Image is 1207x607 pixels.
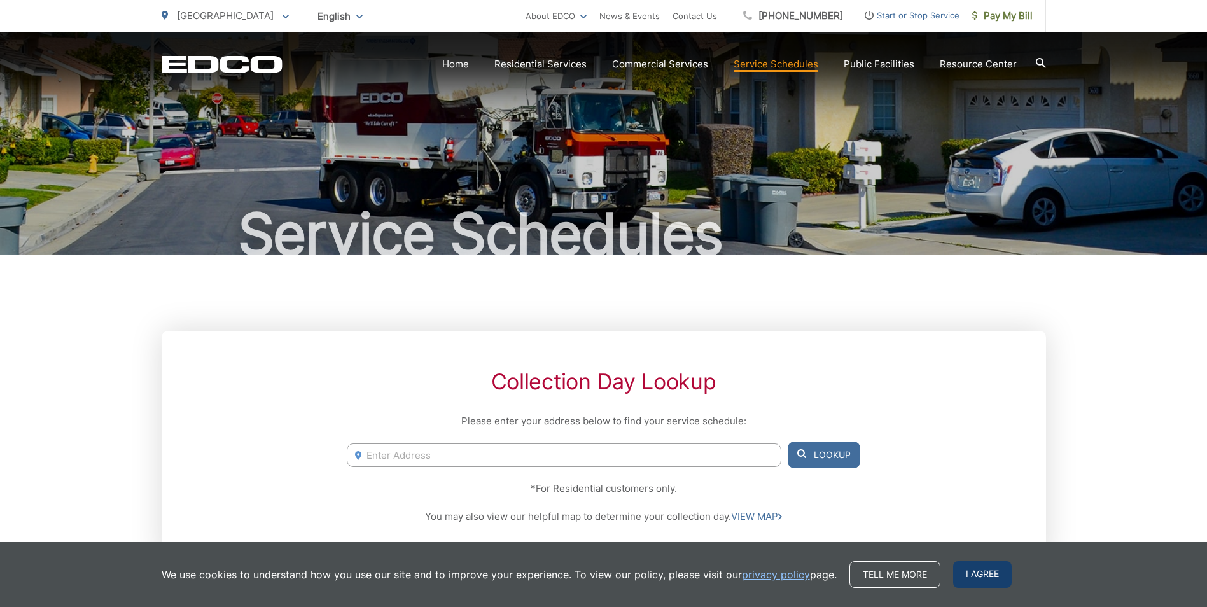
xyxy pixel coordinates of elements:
a: Residential Services [494,57,587,72]
a: privacy policy [742,567,810,582]
a: About EDCO [526,8,587,24]
h1: Service Schedules [162,202,1046,266]
span: Pay My Bill [972,8,1033,24]
a: VIEW MAP [731,509,782,524]
h2: Collection Day Lookup [347,369,860,394]
a: Commercial Services [612,57,708,72]
span: English [308,5,372,27]
button: Lookup [788,442,860,468]
a: Public Facilities [844,57,914,72]
a: Contact Us [673,8,717,24]
a: Resource Center [940,57,1017,72]
a: Home [442,57,469,72]
input: Enter Address [347,443,781,467]
a: Service Schedules [734,57,818,72]
p: *For Residential customers only. [347,481,860,496]
a: Tell me more [849,561,940,588]
p: You may also view our helpful map to determine your collection day. [347,509,860,524]
a: News & Events [599,8,660,24]
a: EDCD logo. Return to the homepage. [162,55,283,73]
span: [GEOGRAPHIC_DATA] [177,10,274,22]
p: We use cookies to understand how you use our site and to improve your experience. To view our pol... [162,567,837,582]
p: Please enter your address below to find your service schedule: [347,414,860,429]
span: I agree [953,561,1012,588]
